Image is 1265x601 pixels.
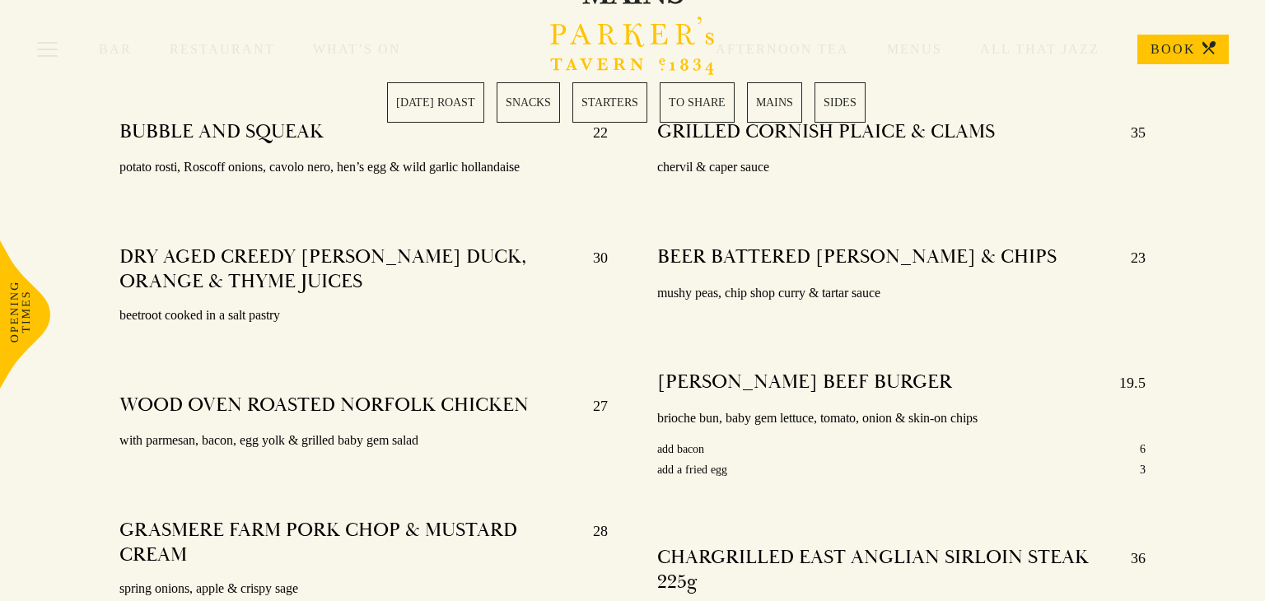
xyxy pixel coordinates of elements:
[119,577,608,601] p: spring onions, apple & crispy sage
[119,245,576,294] h4: DRY AGED CREEDY [PERSON_NAME] DUCK, ORANGE & THYME JUICES
[657,370,952,396] h4: [PERSON_NAME] BEEF BURGER
[657,459,727,480] p: add a fried egg
[657,245,1057,271] h4: BEER BATTERED [PERSON_NAME] & CHIPS
[119,156,608,179] p: potato rosti, Roscoff onions, cavolo nero, hen’s egg & wild garlic hollandaise
[747,82,802,123] a: 5 / 6
[497,82,560,123] a: 2 / 6
[1140,439,1146,459] p: 6
[387,82,484,123] a: 1 / 6
[576,245,608,294] p: 30
[572,82,647,123] a: 3 / 6
[657,439,704,459] p: add bacon
[660,82,735,123] a: 4 / 6
[657,407,1146,431] p: brioche bun, baby gem lettuce, tomato, onion & skin-on chips
[576,518,608,567] p: 28
[815,82,866,123] a: 6 / 6
[1114,245,1146,271] p: 23
[1103,370,1146,396] p: 19.5
[576,393,608,419] p: 27
[657,282,1146,305] p: mushy peas, chip shop curry & tartar sauce
[119,304,608,328] p: beetroot cooked in a salt pastry
[657,545,1114,594] h4: CHARGRILLED EAST ANGLIAN SIRLOIN STEAK 225g
[1114,545,1146,594] p: 36
[1140,459,1146,480] p: 3
[119,393,529,419] h4: WOOD OVEN ROASTED NORFOLK CHICKEN
[657,156,1146,179] p: chervil & caper sauce
[119,518,576,567] h4: GRASMERE FARM PORK CHOP & MUSTARD CREAM
[119,429,608,453] p: with parmesan, bacon, egg yolk & grilled baby gem salad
